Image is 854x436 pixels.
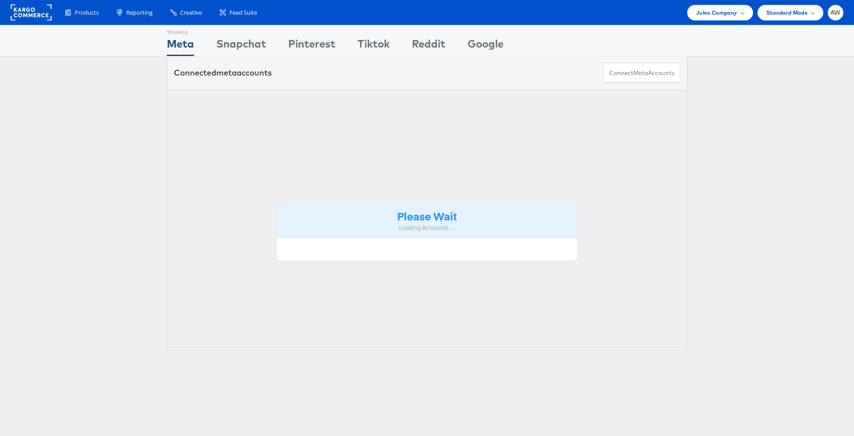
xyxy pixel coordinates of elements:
[467,36,504,56] div: Google
[216,36,266,56] div: Snapchat
[75,8,99,17] span: Products
[696,8,737,17] span: Jules Company
[358,36,390,56] div: Tiktok
[167,36,194,56] div: Meta
[412,36,445,56] div: Reddit
[766,8,808,17] span: Standard Mode
[126,8,153,17] span: Reporting
[283,224,571,232] div: Loading Accounts ....
[633,69,648,77] span: meta
[216,68,237,78] span: meta
[397,208,457,223] strong: Please Wait
[604,63,680,83] button: ConnectmetaAccounts
[174,67,272,79] div: Connected accounts
[230,8,257,17] span: Feed Suite
[180,8,202,17] span: Creative
[167,25,194,36] div: Showing
[830,10,841,16] span: AW
[288,36,335,56] div: Pinterest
